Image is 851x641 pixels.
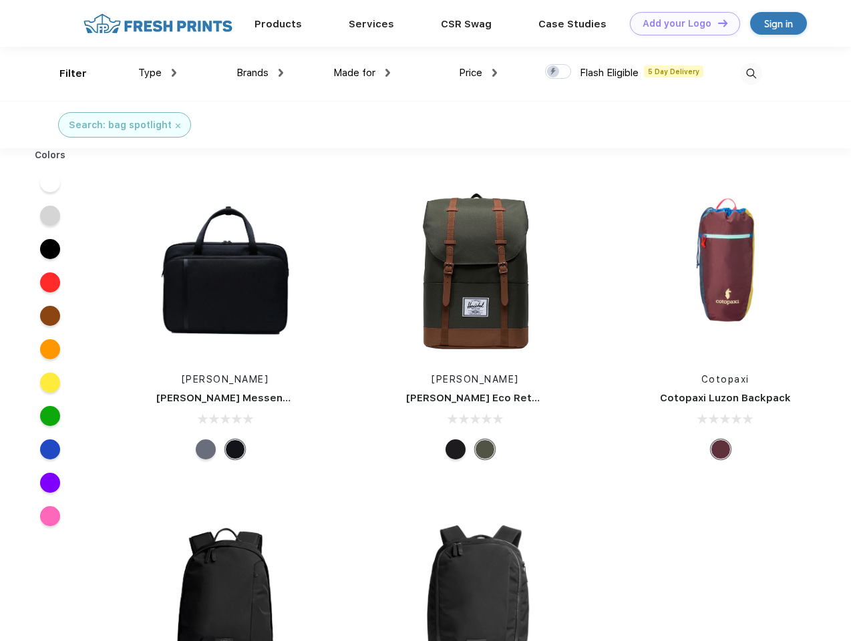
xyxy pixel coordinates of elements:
span: Made for [333,67,375,79]
img: DT [718,19,727,27]
div: Surprise [711,439,731,459]
span: Flash Eligible [580,67,639,79]
div: Add your Logo [643,18,711,29]
span: 5 Day Delivery [644,65,703,77]
div: Black [225,439,245,459]
span: Price [459,67,482,79]
img: func=resize&h=266 [386,182,564,359]
a: [PERSON_NAME] [182,374,269,385]
div: Search: bag spotlight [69,118,172,132]
img: filter_cancel.svg [176,124,180,128]
a: [PERSON_NAME] Eco Retreat 15" Computer Backpack [406,392,679,404]
img: dropdown.png [492,69,497,77]
a: Cotopaxi [701,374,749,385]
span: Brands [236,67,269,79]
a: Cotopaxi Luzon Backpack [660,392,791,404]
div: Black [446,439,466,459]
div: Forest [475,439,495,459]
img: func=resize&h=266 [637,182,814,359]
img: desktop_search.svg [740,63,762,85]
div: Colors [25,148,76,162]
a: Sign in [750,12,807,35]
img: dropdown.png [385,69,390,77]
a: Products [254,18,302,30]
div: Raven Crosshatch [196,439,216,459]
img: fo%20logo%202.webp [79,12,236,35]
span: Type [138,67,162,79]
img: dropdown.png [279,69,283,77]
a: [PERSON_NAME] [432,374,519,385]
img: dropdown.png [172,69,176,77]
div: Sign in [764,16,793,31]
a: [PERSON_NAME] Messenger [156,392,301,404]
img: func=resize&h=266 [136,182,314,359]
div: Filter [59,66,87,81]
